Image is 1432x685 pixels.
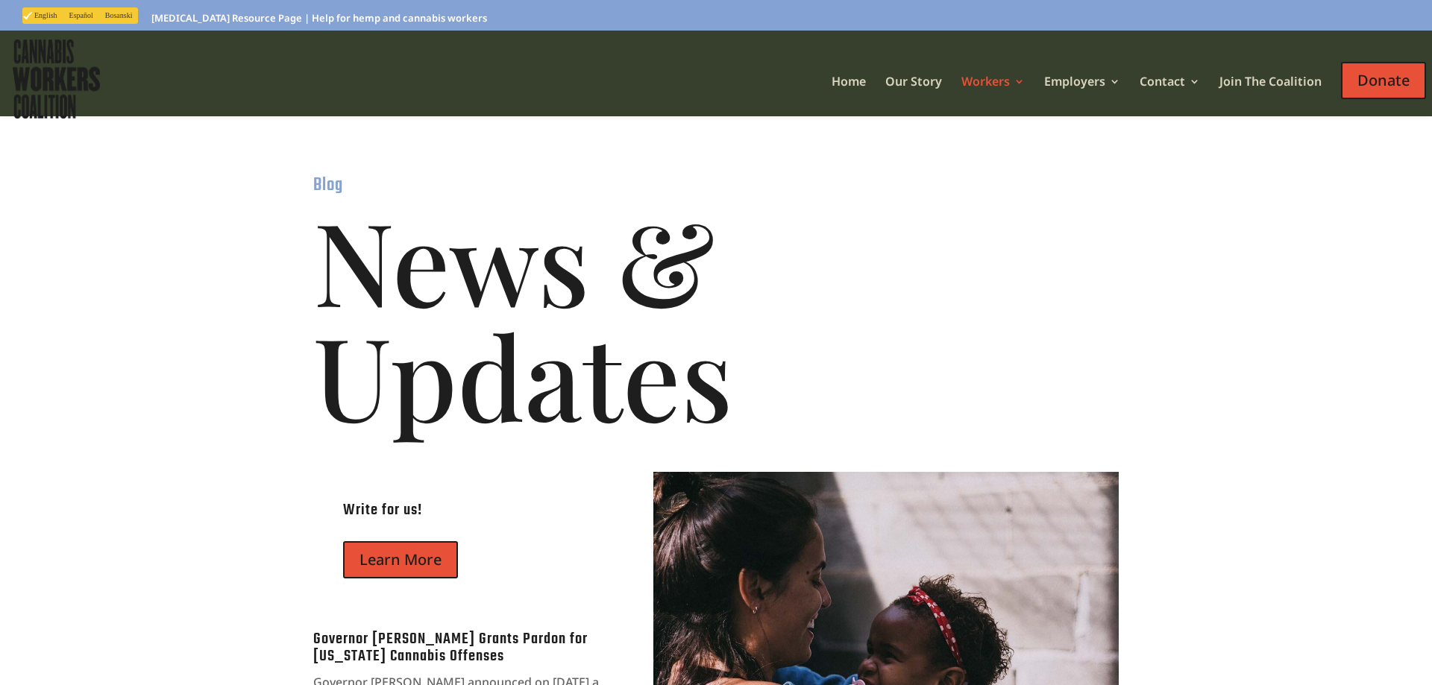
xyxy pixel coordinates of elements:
span: Blog [313,171,343,199]
h2: Write for us! [343,502,579,526]
a: Our Story [885,76,942,98]
a: Español [63,10,99,22]
img: Cannabis Workers Coalition [9,36,104,122]
a: English [22,10,63,22]
a: Bosanski [99,10,139,22]
span: Español [69,11,93,19]
a: Contact [1140,76,1200,98]
a: Workers [961,76,1025,98]
span: Donate [1341,62,1426,99]
a: Home [832,76,866,98]
a: Learn More [343,541,458,578]
a: Governor [PERSON_NAME] Grants Pardon for [US_STATE] Cannabis Offenses [313,627,588,669]
a: [MEDICAL_DATA] Resource Page | Help for hemp and cannabis workers [151,13,487,31]
span: News & Updates [313,183,732,451]
a: Donate [1341,47,1426,110]
span: Bosanski [105,11,133,19]
a: Employers [1044,76,1120,98]
span: English [34,11,57,19]
a: Join The Coalition [1219,76,1322,98]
